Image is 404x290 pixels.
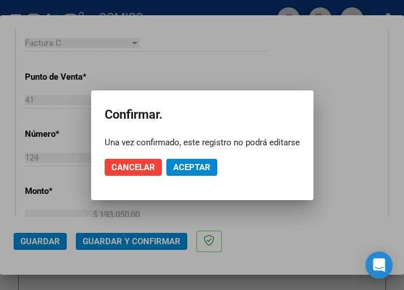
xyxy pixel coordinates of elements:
div: Una vez confirmado, este registro no podrá editarse [105,137,300,148]
span: Aceptar [173,162,210,172]
h2: Confirmar. [105,104,300,125]
div: Open Intercom Messenger [366,252,393,279]
span: Cancelar [111,162,155,172]
button: Cancelar [105,159,162,176]
button: Aceptar [166,159,217,176]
